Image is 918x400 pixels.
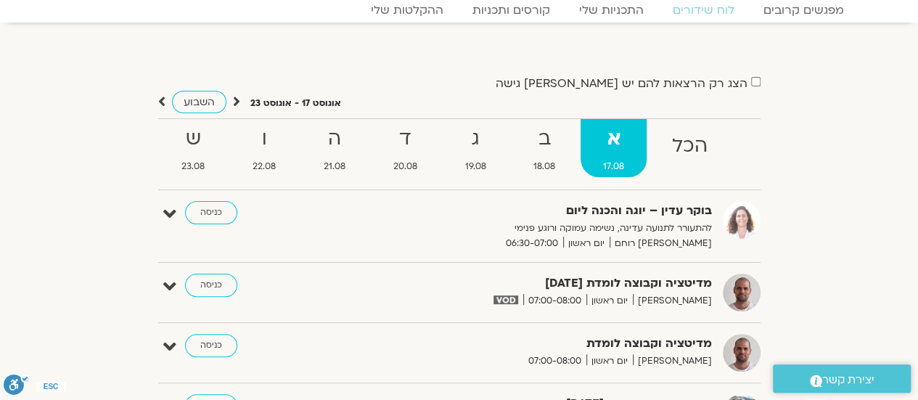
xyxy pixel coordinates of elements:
[633,293,712,309] span: [PERSON_NAME]
[633,354,712,369] span: [PERSON_NAME]
[185,201,237,224] a: כניסה
[581,159,647,174] span: 17.08
[60,3,858,17] nav: Menu
[511,123,578,155] strong: ב
[586,293,633,309] span: יום ראשון
[565,3,658,17] a: התכניות שלי
[371,119,440,177] a: ד20.08
[523,293,586,309] span: 07:00-08:00
[160,123,228,155] strong: ש
[563,236,610,251] span: יום ראשון
[250,96,341,111] p: אוגוסט 17 - אוגוסט 23
[443,159,509,174] span: 19.08
[586,354,633,369] span: יום ראשון
[230,119,298,177] a: ו22.08
[511,159,578,174] span: 18.08
[610,236,712,251] span: [PERSON_NAME] רוחם
[184,95,215,109] span: השבוע
[371,123,440,155] strong: ד
[822,370,874,390] span: יצירת קשר
[581,123,647,155] strong: א
[301,159,368,174] span: 21.08
[172,91,226,113] a: השבוע
[356,201,712,221] strong: בוקר עדין – יוגה והכנה ליום
[658,3,749,17] a: לוח שידורים
[523,354,586,369] span: 07:00-08:00
[773,364,911,393] a: יצירת קשר
[230,159,298,174] span: 22.08
[443,119,509,177] a: ג19.08
[230,123,298,155] strong: ו
[749,3,858,17] a: מפגשים קרובים
[301,123,368,155] strong: ה
[356,274,712,293] strong: מדיטציה וקבוצה לומדת [DATE]
[581,119,647,177] a: א17.08
[443,123,509,155] strong: ג
[185,274,237,297] a: כניסה
[356,334,712,354] strong: מדיטציה וקבוצה לומדת
[160,159,228,174] span: 23.08
[649,130,730,163] strong: הכל
[301,119,368,177] a: ה21.08
[356,221,712,236] p: להתעורר לתנועה עדינה, נשימה עמוקה ורוגע פנימי
[501,236,563,251] span: 06:30-07:00
[371,159,440,174] span: 20.08
[493,295,517,304] img: vodicon
[458,3,565,17] a: קורסים ותכניות
[511,119,578,177] a: ב18.08
[185,334,237,357] a: כניסה
[649,119,730,177] a: הכל
[496,77,747,90] label: הצג רק הרצאות להם יש [PERSON_NAME] גישה
[356,3,458,17] a: ההקלטות שלי
[160,119,228,177] a: ש23.08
